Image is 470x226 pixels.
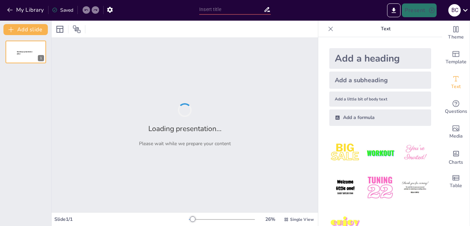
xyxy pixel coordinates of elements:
button: Add slide [3,24,48,35]
button: My Library [5,4,47,15]
div: 1 [38,55,44,61]
div: Add a little bit of body text [329,92,431,107]
span: Text [451,83,461,90]
span: Single View [290,217,314,222]
h2: Loading presentation... [148,124,222,133]
input: Insert title [199,4,264,14]
span: Table [450,182,462,190]
div: Layout [54,24,65,35]
div: Get real-time input from your audience [442,95,470,120]
button: Present [402,3,436,17]
div: 26 % [262,216,278,223]
button: Export to PowerPoint [387,3,400,17]
p: Please wait while we prepare your content [139,140,231,147]
div: Add a formula [329,109,431,126]
div: Add images, graphics, shapes or video [442,120,470,144]
span: Media [449,132,463,140]
div: Add a table [442,169,470,194]
div: В С [448,4,461,17]
div: Slide 1 / 1 [54,216,189,223]
div: Add charts and graphs [442,144,470,169]
span: Sendsteps presentation editor [17,51,32,55]
p: Text [336,21,435,37]
img: 6.jpeg [399,172,431,204]
div: Add a subheading [329,72,431,89]
img: 4.jpeg [329,172,361,204]
img: 5.jpeg [364,172,396,204]
span: Questions [445,108,467,115]
div: Change the overall theme [442,21,470,45]
div: Add text boxes [442,70,470,95]
div: Add a heading [329,48,431,69]
span: Position [73,25,81,33]
span: Template [446,58,467,66]
div: 1 [6,41,46,63]
div: Add ready made slides [442,45,470,70]
span: Theme [448,33,464,41]
img: 3.jpeg [399,137,431,169]
span: Charts [449,159,463,166]
button: В С [448,3,461,17]
img: 2.jpeg [364,137,396,169]
div: Saved [52,7,73,13]
img: 1.jpeg [329,137,361,169]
